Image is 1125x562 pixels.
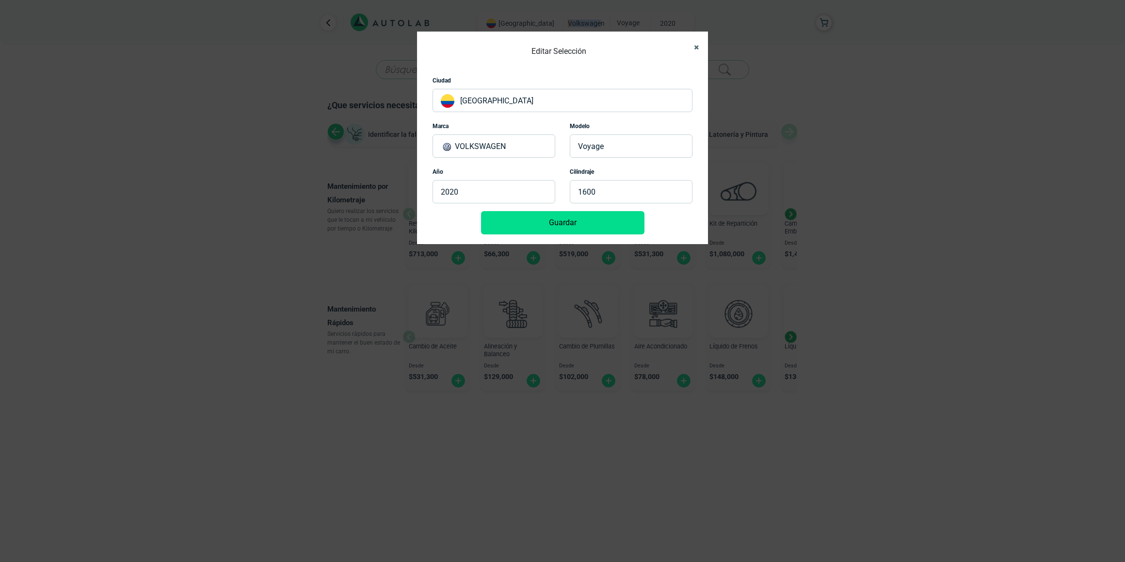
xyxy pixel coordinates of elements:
[685,36,700,58] button: Close
[433,76,451,85] label: Ciudad
[570,180,692,203] p: 1600
[570,134,692,158] p: VOYAGE
[570,167,594,176] label: Cilindraje
[433,122,449,131] label: Marca
[433,89,692,112] p: [GEOGRAPHIC_DATA]
[481,211,644,234] button: Guardar
[531,44,586,59] h4: Editar Selección
[433,167,443,176] label: Año
[570,122,590,131] label: Modelo
[433,180,555,203] p: 2020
